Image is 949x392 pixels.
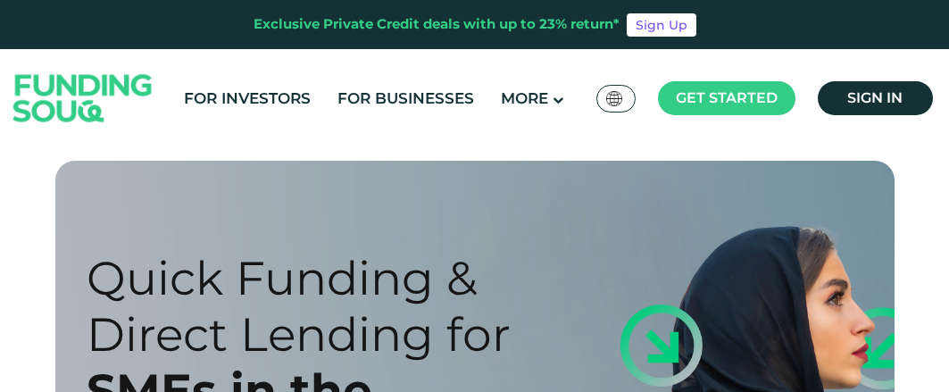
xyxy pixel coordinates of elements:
[254,14,620,35] div: Exclusive Private Credit deals with up to 23% return*
[676,89,778,106] span: Get started
[501,89,548,107] span: More
[333,84,479,113] a: For Businesses
[606,91,622,106] img: SA Flag
[87,250,627,363] div: Quick Funding & Direct Lending for
[627,13,696,37] a: Sign Up
[847,89,903,106] span: Sign in
[179,84,315,113] a: For Investors
[818,81,933,115] a: Sign in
